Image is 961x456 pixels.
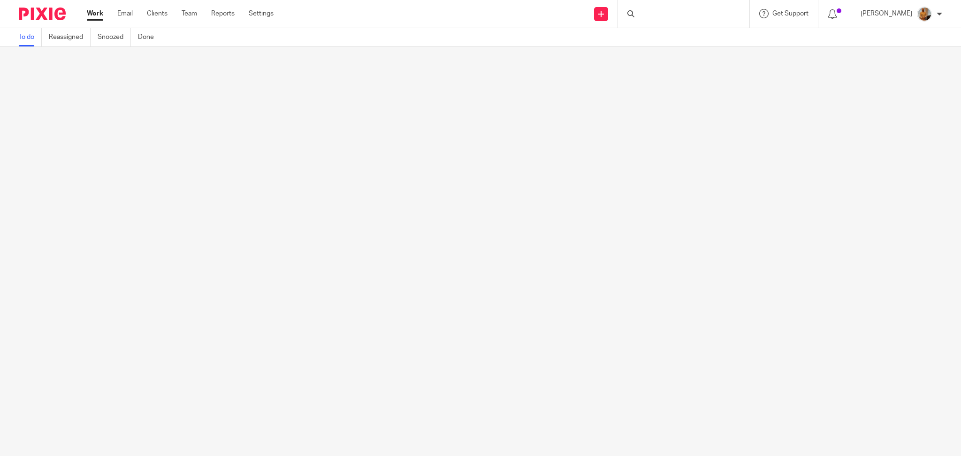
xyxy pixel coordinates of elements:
p: [PERSON_NAME] [861,9,912,18]
a: Work [87,9,103,18]
a: Clients [147,9,168,18]
a: To do [19,28,42,46]
a: Settings [249,9,274,18]
a: Snoozed [98,28,131,46]
a: Team [182,9,197,18]
span: Get Support [772,10,808,17]
a: Reassigned [49,28,91,46]
img: Pixie [19,8,66,20]
a: Email [117,9,133,18]
img: 1234.JPG [917,7,932,22]
a: Reports [211,9,235,18]
a: Done [138,28,161,46]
